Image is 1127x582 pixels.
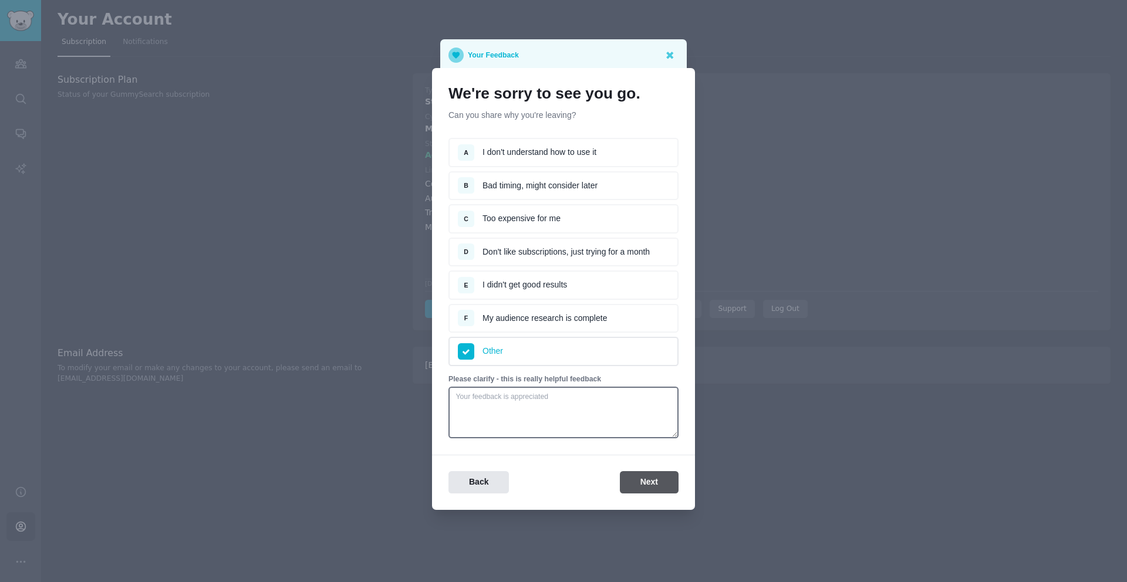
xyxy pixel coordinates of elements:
[464,248,468,255] span: D
[464,215,468,222] span: C
[448,374,679,385] p: Please clarify - this is really helpful feedback
[464,282,468,289] span: E
[448,84,679,103] h1: We're sorry to see you go.
[620,471,679,494] button: Next
[448,471,509,494] button: Back
[468,48,519,63] p: Your Feedback
[464,314,468,322] span: F
[464,149,468,156] span: A
[464,182,468,189] span: B
[448,109,679,121] p: Can you share why you're leaving?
